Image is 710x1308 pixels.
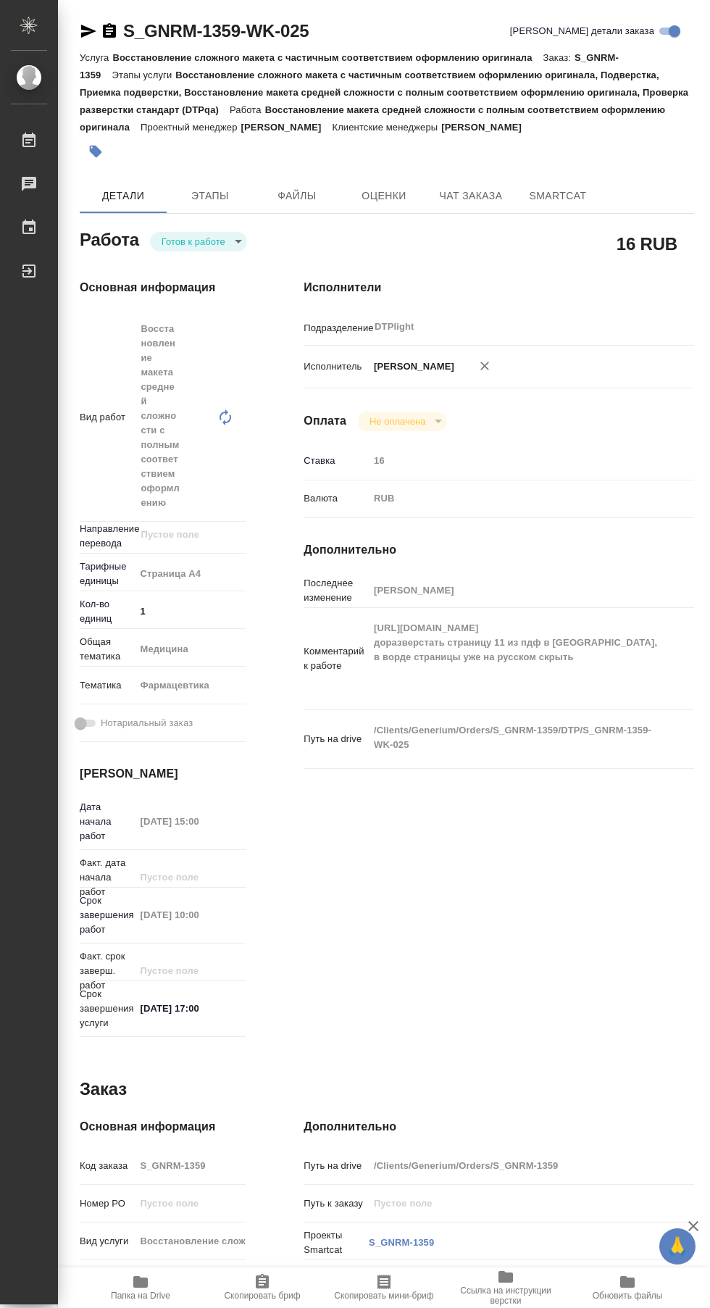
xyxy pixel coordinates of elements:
h2: Работа [80,225,139,251]
p: Дата начала работ [80,800,135,843]
input: Пустое поле [369,1193,661,1214]
input: ✎ Введи что-нибудь [135,998,246,1019]
input: ✎ Введи что-нибудь [135,601,246,622]
p: Комментарий к работе [304,644,369,673]
input: Пустое поле [135,867,246,888]
span: Скопировать бриф [224,1291,300,1301]
h4: Исполнители [304,279,694,296]
p: [PERSON_NAME] [241,122,333,133]
p: Восстановление макета средней сложности с полным соответствием оформлению оригинала [80,104,665,133]
h4: Оплата [304,412,346,430]
p: Клиентские менеджеры [332,122,441,133]
textarea: [URL][DOMAIN_NAME] доразверстать страницу 11 из пдф в [GEOGRAPHIC_DATA], в ворде страницы уже на ... [369,616,661,699]
div: Готов к работе [358,412,447,431]
h4: [PERSON_NAME] [80,765,246,783]
input: Пустое поле [369,450,661,471]
button: Готов к работе [157,236,230,248]
input: Пустое поле [139,526,212,543]
button: Скопировать мини-бриф [323,1267,445,1308]
p: Путь на drive [304,732,369,746]
button: Скопировать бриф [201,1267,323,1308]
p: Заказ: [543,52,575,63]
input: Пустое поле [135,1193,246,1214]
p: Кол-во единиц [80,597,135,626]
input: Пустое поле [135,1155,246,1176]
p: Номер РО [80,1196,135,1211]
button: Ссылка на инструкции верстки [445,1267,567,1308]
div: Готов к работе [150,232,247,251]
a: S_GNRM-1359 [369,1237,434,1248]
span: Ссылка на инструкции верстки [454,1286,558,1306]
span: Детали [88,187,158,205]
button: Удалить исполнителя [469,350,501,382]
span: [PERSON_NAME] детали заказа [510,24,654,38]
p: Срок завершения услуги [80,987,135,1030]
p: Работа [230,104,265,115]
span: Оценки [349,187,419,205]
p: Вид работ [80,410,135,425]
p: [PERSON_NAME] [369,359,454,374]
p: Тарифные единицы [80,559,135,588]
p: Восстановление сложного макета с частичным соответствием оформлению оригинала, Подверстка, Приемк... [80,70,688,115]
button: Не оплачена [365,415,430,428]
p: Тематика [80,678,135,693]
h4: Основная информация [80,279,246,296]
span: Папка на Drive [111,1291,170,1301]
div: Медицина [135,637,266,662]
input: Пустое поле [135,904,246,925]
h2: 16 RUB [617,231,677,256]
p: Этапы услуги [112,70,175,80]
p: Подразделение [304,321,369,336]
p: Срок завершения работ [80,893,135,937]
p: Исполнитель [304,359,369,374]
p: Вид услуги [80,1234,135,1249]
p: [PERSON_NAME] [441,122,532,133]
button: Обновить файлы [567,1267,688,1308]
p: Ставка [304,454,369,468]
span: Обновить файлы [593,1291,663,1301]
h4: Основная информация [80,1118,246,1136]
div: Страница А4 [135,562,266,586]
span: Скопировать мини-бриф [334,1291,433,1301]
p: Факт. дата начала работ [80,856,135,899]
input: Пустое поле [135,1230,246,1251]
input: Пустое поле [369,1155,661,1176]
input: Пустое поле [135,960,246,981]
button: Скопировать ссылку [101,22,118,40]
p: Услуга [80,52,112,63]
span: Нотариальный заказ [101,716,193,730]
a: S_GNRM-1359-WK-025 [123,21,309,41]
p: Путь к заказу [304,1196,369,1211]
span: Чат заказа [436,187,506,205]
p: Последнее изменение [304,576,369,605]
h2: Заказ [80,1078,127,1101]
div: Фармацевтика [135,673,266,698]
p: Путь на drive [304,1159,369,1173]
button: Добавить тэг [80,136,112,167]
p: Проекты Smartcat [304,1228,369,1257]
div: RUB [369,486,661,511]
span: SmartCat [523,187,593,205]
p: Направление перевода [80,522,135,551]
input: Пустое поле [369,580,661,601]
p: Код заказа [80,1159,135,1173]
textarea: /Clients/Generium/Orders/S_GNRM-1359/DTP/S_GNRM-1359-WK-025 [369,718,661,757]
button: Скопировать ссылку для ЯМессенджера [80,22,97,40]
h4: Дополнительно [304,541,694,559]
span: Этапы [175,187,245,205]
p: Валюта [304,491,369,506]
span: Файлы [262,187,332,205]
p: Факт. срок заверш. работ [80,949,135,993]
p: Общая тематика [80,635,135,664]
h4: Дополнительно [304,1118,694,1136]
p: Проектный менеджер [141,122,241,133]
p: Этапы услуги [80,1266,135,1295]
input: Пустое поле [135,811,246,832]
span: 🙏 [665,1231,690,1262]
p: Восстановление сложного макета с частичным соответствием оформлению оригинала [112,52,543,63]
button: 🙏 [659,1228,696,1265]
button: Папка на Drive [80,1267,201,1308]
